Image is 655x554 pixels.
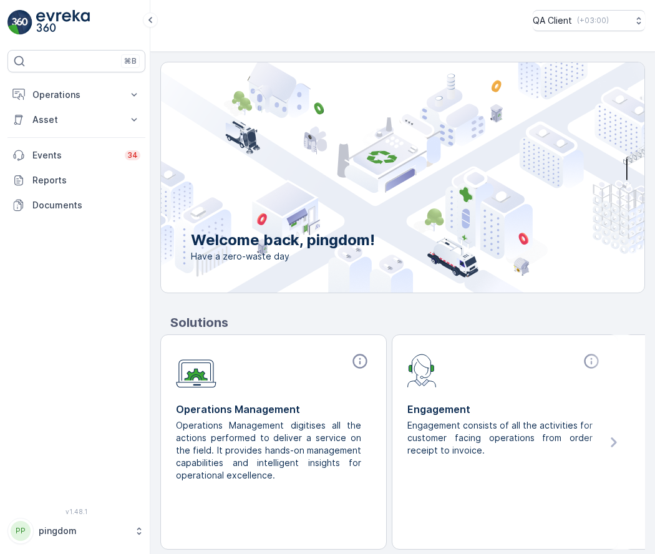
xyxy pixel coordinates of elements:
p: 34 [127,150,138,160]
p: Reports [32,174,140,187]
p: Solutions [170,313,645,332]
p: Welcome back, pingdom! [191,230,375,250]
p: ⌘B [124,56,137,66]
p: Documents [32,199,140,211]
a: Reports [7,168,145,193]
button: Asset [7,107,145,132]
p: ( +03:00 ) [577,16,609,26]
div: PP [11,521,31,541]
button: QA Client(+03:00) [533,10,645,31]
img: logo [7,10,32,35]
img: logo_light-DOdMpM7g.png [36,10,90,35]
p: Engagement [407,402,603,417]
button: Operations [7,82,145,107]
p: Asset [32,114,120,126]
p: Operations Management digitises all the actions performed to deliver a service on the field. It p... [176,419,361,482]
a: Documents [7,193,145,218]
img: city illustration [105,62,644,293]
span: Have a zero-waste day [191,250,375,263]
button: PPpingdom [7,518,145,544]
a: Events34 [7,143,145,168]
img: module-icon [176,352,216,388]
p: Operations Management [176,402,371,417]
p: Operations [32,89,120,101]
img: module-icon [407,352,437,387]
p: Engagement consists of all the activities for customer facing operations from order receipt to in... [407,419,593,457]
p: QA Client [533,14,572,27]
span: v 1.48.1 [7,508,145,515]
p: pingdom [39,525,128,537]
p: Events [32,149,117,162]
